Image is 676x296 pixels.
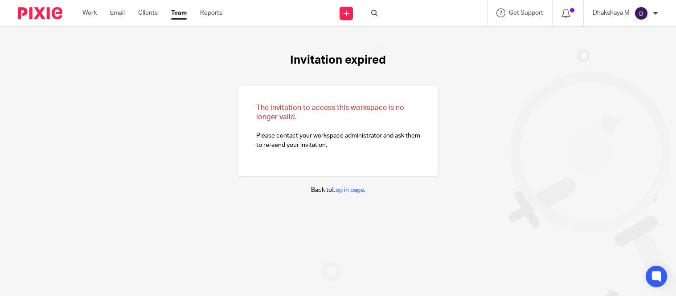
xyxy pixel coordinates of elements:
a: Log in page [332,187,364,193]
p: Dhakshaya M [593,8,630,17]
a: Clients [138,8,158,17]
img: svg%3E [634,6,648,20]
a: Work [82,8,97,17]
a: Reports [200,8,222,17]
a: Team [171,8,187,17]
p: Please contact your workspace administrator and ask them to re-send your invitation. [256,103,420,150]
img: Pixie [18,7,62,19]
h1: Invitation expired [290,53,386,67]
span: Get Support [509,10,543,16]
a: Email [110,8,125,17]
span: The invitation to access this workspace is no longer valid. [256,104,404,121]
p: Back to . [311,186,365,195]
